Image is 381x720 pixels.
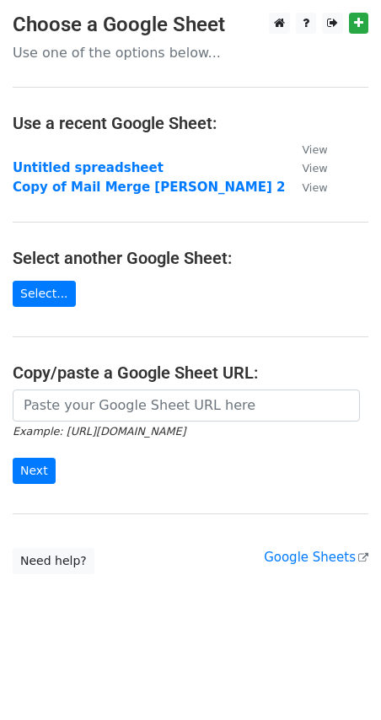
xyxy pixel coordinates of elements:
[13,13,368,37] h3: Choose a Google Sheet
[302,143,327,156] small: View
[13,248,368,268] h4: Select another Google Sheet:
[285,180,327,195] a: View
[13,281,76,307] a: Select...
[13,548,94,574] a: Need help?
[13,160,164,175] a: Untitled spreadsheet
[13,113,368,133] h4: Use a recent Google Sheet:
[302,181,327,194] small: View
[13,44,368,62] p: Use one of the options below...
[13,458,56,484] input: Next
[285,160,327,175] a: View
[264,550,368,565] a: Google Sheets
[13,363,368,383] h4: Copy/paste a Google Sheet URL:
[13,180,285,195] a: Copy of Mail Merge [PERSON_NAME] 2
[285,142,327,157] a: View
[13,390,360,422] input: Paste your Google Sheet URL here
[13,425,185,438] small: Example: [URL][DOMAIN_NAME]
[302,162,327,175] small: View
